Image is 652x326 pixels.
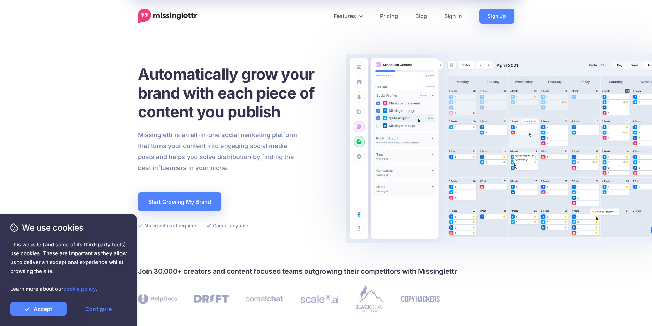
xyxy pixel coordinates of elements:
[371,9,407,24] a: Pricing
[138,65,331,121] h1: Automatically grow your brand with each piece of content you publish
[138,192,221,211] a: Start Growing My Brand
[138,130,297,173] p: Missinglettr is an all-in-one social marketing platform that turns your content into engaging soc...
[436,9,471,24] a: Sign In
[63,286,96,292] a: cookie policy
[206,221,248,230] li: Cancel anytime
[325,9,371,24] a: Features
[138,9,197,24] a: Home
[407,9,436,24] a: Blog
[10,222,127,234] span: We use cookies
[10,302,67,316] a: Accept
[138,266,514,277] h4: Join 30,000+ creators and content focused teams outgrowing their competitors with Missinglettr
[479,9,514,24] a: Sign Up
[70,302,127,316] a: Configure
[10,240,127,294] span: This website (and some of its third-party tools) use cookies. These are important as they allow u...
[138,221,198,230] li: No credit card required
